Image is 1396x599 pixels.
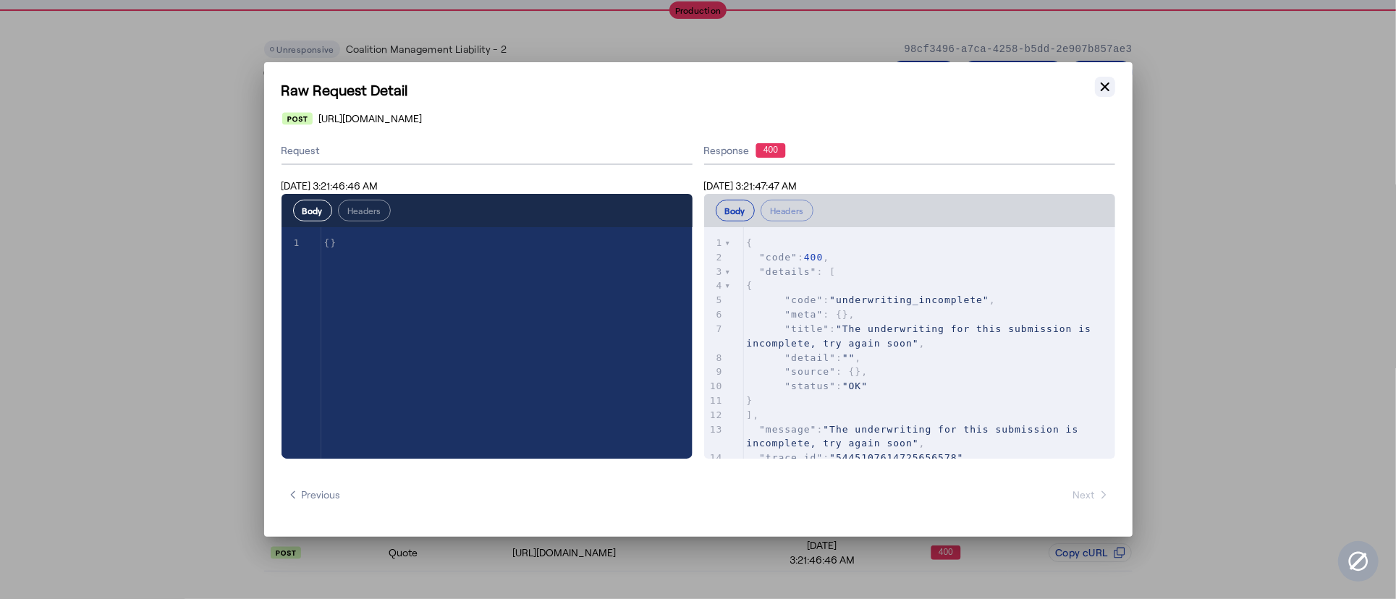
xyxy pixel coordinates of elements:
[747,366,868,377] span: : {},
[704,179,798,192] span: [DATE] 3:21:47:47 AM
[784,381,836,391] span: "status"
[747,280,753,291] span: {
[704,322,725,336] div: 7
[829,452,963,463] span: "5445107614725656578"
[704,307,725,322] div: 6
[282,482,347,508] button: Previous
[759,452,823,463] span: "trace_id"
[287,488,341,502] span: Previous
[704,279,725,293] div: 4
[293,200,332,221] button: Body
[282,179,378,192] span: [DATE] 3:21:46:46 AM
[704,265,725,279] div: 3
[704,408,725,422] div: 12
[318,111,422,126] span: [URL][DOMAIN_NAME]
[704,293,725,307] div: 5
[842,381,868,391] span: "OK"
[747,452,964,463] span: :
[829,294,989,305] span: "underwriting_incomplete"
[759,252,798,263] span: "code"
[784,294,823,305] span: "code"
[747,237,753,248] span: {
[747,323,1099,349] span: : ,
[704,451,725,465] div: 14
[1067,482,1115,508] button: Next
[704,422,725,437] div: 13
[763,145,777,155] text: 400
[716,200,755,221] button: Body
[804,252,823,263] span: 400
[747,409,760,420] span: ],
[704,250,725,265] div: 2
[324,237,337,248] span: {}
[282,137,693,165] div: Request
[747,309,855,320] span: : {},
[747,424,1086,449] span: "The underwriting for this submission is incomplete, try again soon"
[338,200,391,221] button: Headers
[842,352,855,363] span: ""
[747,381,868,391] span: :
[747,424,1086,449] span: : ,
[747,323,1099,349] span: "The underwriting for this submission is incomplete, try again soon"
[784,352,836,363] span: "detail"
[747,352,862,363] span: : ,
[759,424,816,435] span: "message"
[282,236,303,250] div: 1
[704,365,725,379] div: 9
[747,294,996,305] span: : ,
[784,323,829,334] span: "title"
[704,236,725,250] div: 1
[1073,488,1109,502] span: Next
[704,143,1115,158] div: Response
[761,200,813,221] button: Headers
[704,394,725,408] div: 11
[747,252,830,263] span: : ,
[747,266,837,277] span: : [
[704,379,725,394] div: 10
[784,309,823,320] span: "meta"
[759,266,816,277] span: "details"
[704,351,725,365] div: 8
[282,80,1115,100] h1: Raw Request Detail
[784,366,836,377] span: "source"
[747,395,753,406] span: }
